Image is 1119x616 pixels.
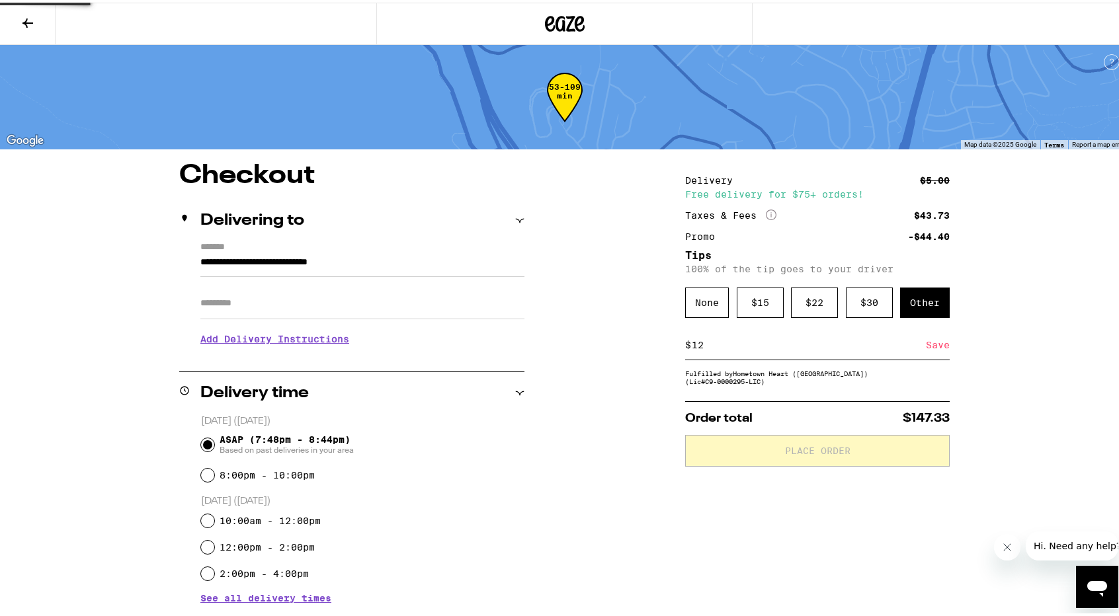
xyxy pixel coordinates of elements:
div: Delivery [685,173,742,182]
h2: Delivery time [200,383,309,399]
div: None [685,285,729,315]
div: Promo [685,229,724,239]
span: Hi. Need any help? [8,9,95,20]
div: Other [900,285,950,315]
div: Fulfilled by Hometown Heart ([GEOGRAPHIC_DATA]) (Lic# C9-0000295-LIC ) [685,367,950,383]
label: 12:00pm - 2:00pm [220,539,315,550]
p: We'll contact you at [PHONE_NUMBER] when we arrive [200,352,524,362]
h1: Checkout [179,160,524,186]
h3: Add Delivery Instructions [200,321,524,352]
label: 2:00pm - 4:00pm [220,566,309,576]
h5: Tips [685,248,950,258]
button: See all delivery times [200,591,331,600]
div: Save [926,328,950,357]
div: Taxes & Fees [685,207,776,219]
div: $ 15 [737,285,784,315]
div: $5.00 [920,173,950,182]
h2: Delivering to [200,210,304,226]
div: $ 22 [791,285,838,315]
a: Open this area in Google Maps (opens a new window) [3,130,47,147]
span: Place Order [785,443,850,453]
div: Free delivery for $75+ orders! [685,187,950,196]
span: Order total [685,410,753,422]
div: $43.73 [914,208,950,217]
p: [DATE] ([DATE]) [201,492,524,505]
label: 10:00am - 12:00pm [220,513,321,523]
span: $147.33 [903,410,950,422]
img: Google [3,130,47,147]
button: Place Order [685,432,950,464]
iframe: Message from company [1026,529,1118,558]
a: Terms [1044,138,1064,146]
iframe: Close message [994,531,1020,558]
div: 53-109 min [547,80,583,130]
div: $ [685,328,691,357]
span: ASAP (7:48pm - 8:44pm) [220,432,354,453]
p: [DATE] ([DATE]) [201,412,524,425]
div: -$44.40 [908,229,950,239]
div: $ 30 [846,285,893,315]
label: 8:00pm - 10:00pm [220,467,315,478]
input: 0 [691,336,926,348]
span: Based on past deliveries in your area [220,442,354,453]
span: Map data ©2025 Google [964,138,1036,145]
p: 100% of the tip goes to your driver [685,261,950,272]
iframe: Button to launch messaging window [1076,563,1118,605]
